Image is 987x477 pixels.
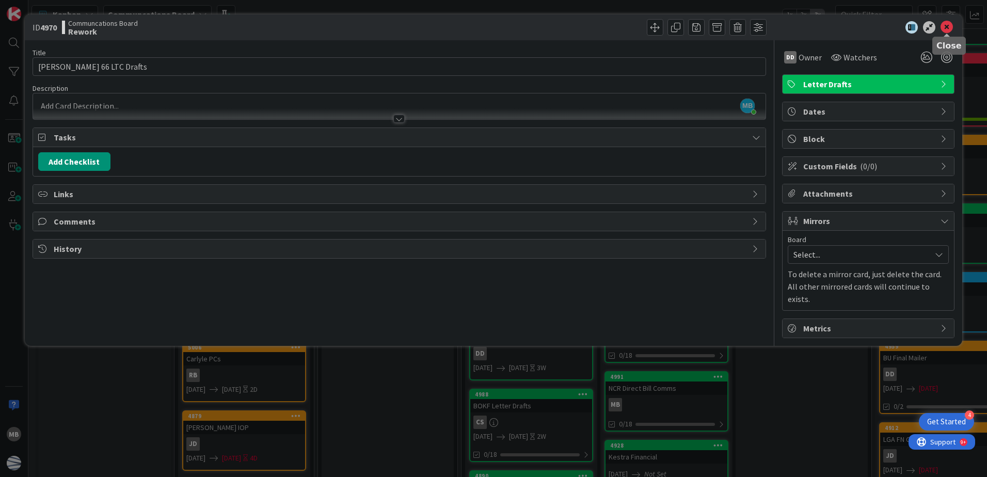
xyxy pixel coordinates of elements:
[919,413,974,431] div: Open Get Started checklist, remaining modules: 4
[803,322,935,335] span: Metrics
[68,19,138,27] span: Communcations Board
[38,152,110,171] button: Add Checklist
[799,51,822,63] span: Owner
[843,51,877,63] span: Watchers
[803,160,935,172] span: Custom Fields
[68,27,138,36] b: Rework
[803,133,935,145] span: Block
[22,2,47,14] span: Support
[965,410,974,420] div: 4
[803,215,935,227] span: Mirrors
[54,188,747,200] span: Links
[927,417,966,427] div: Get Started
[54,215,747,228] span: Comments
[40,22,57,33] b: 4970
[803,187,935,200] span: Attachments
[52,4,57,12] div: 9+
[54,131,747,144] span: Tasks
[860,161,877,171] span: ( 0/0 )
[936,41,962,51] h5: Close
[784,51,797,63] div: DD
[740,99,755,113] span: MB
[33,21,57,34] span: ID
[54,243,747,255] span: History
[803,105,935,118] span: Dates
[788,268,949,305] p: To delete a mirror card, just delete the card. All other mirrored cards will continue to exists.
[33,84,68,93] span: Description
[788,236,806,243] span: Board
[33,48,46,57] label: Title
[33,57,766,76] input: type card name here...
[803,78,935,90] span: Letter Drafts
[793,247,926,262] span: Select...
